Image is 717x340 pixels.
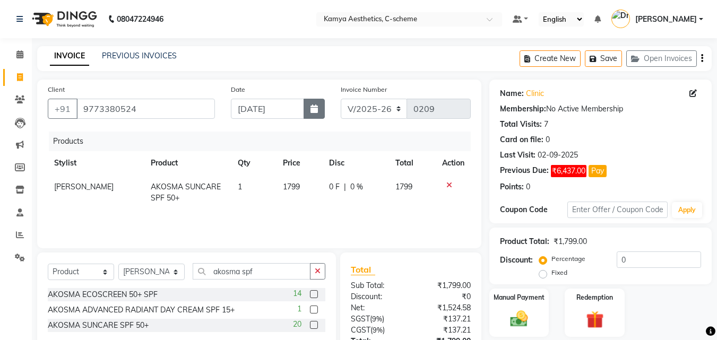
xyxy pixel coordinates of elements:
[411,280,479,291] div: ₹1,799.00
[538,150,578,161] div: 02-09-2025
[151,182,221,203] span: AKOSMA SUNCARE SPF 50+
[102,51,177,60] a: PREVIOUS INVOICES
[626,50,697,67] button: Open Invoices
[48,304,235,316] div: AKOSMA ADVANCED RADIANT DAY CREAM SPF 15+
[500,181,524,193] div: Points:
[54,182,114,191] span: [PERSON_NAME]
[500,103,701,115] div: No Active Membership
[48,151,144,175] th: Stylist
[500,134,543,145] div: Card on file:
[351,325,370,335] span: CGST
[589,165,607,177] button: Pay
[343,325,411,336] div: ( )
[231,151,277,175] th: Qty
[505,309,533,329] img: _cash.svg
[389,151,436,175] th: Total
[372,315,382,323] span: 9%
[411,313,479,325] div: ₹137.21
[436,151,471,175] th: Action
[193,263,310,280] input: Search or Scan
[351,264,375,275] span: Total
[48,85,65,94] label: Client
[76,99,215,119] input: Search by Name/Mobile/Email/Code
[520,50,581,67] button: Create New
[395,182,412,191] span: 1799
[48,99,77,119] button: +91
[551,254,585,264] label: Percentage
[611,10,630,28] img: Dr Tanvi Ahmed
[500,236,549,247] div: Product Total:
[576,293,613,302] label: Redemption
[350,181,363,193] span: 0 %
[551,268,567,277] label: Fixed
[554,236,587,247] div: ₹1,799.00
[329,181,340,193] span: 0 F
[283,182,300,191] span: 1799
[411,291,479,302] div: ₹0
[544,119,548,130] div: 7
[672,202,702,218] button: Apply
[293,319,301,330] span: 20
[323,151,389,175] th: Disc
[500,204,567,215] div: Coupon Code
[343,280,411,291] div: Sub Total:
[117,4,163,34] b: 08047224946
[500,150,535,161] div: Last Visit:
[238,182,242,191] span: 1
[277,151,323,175] th: Price
[500,255,533,266] div: Discount:
[500,88,524,99] div: Name:
[343,313,411,325] div: ( )
[341,85,387,94] label: Invoice Number
[343,302,411,313] div: Net:
[494,293,545,302] label: Manual Payment
[526,181,530,193] div: 0
[231,85,245,94] label: Date
[500,119,542,130] div: Total Visits:
[500,103,546,115] div: Membership:
[585,50,622,67] button: Save
[581,309,609,330] img: _gift.svg
[48,320,149,331] div: AKOSMA SUNCARE SPF 50+
[144,151,231,175] th: Product
[526,88,544,99] a: Clinic
[551,165,586,177] span: ₹6,437.00
[27,4,100,34] img: logo
[546,134,550,145] div: 0
[411,302,479,313] div: ₹1,524.58
[48,289,158,300] div: AKOSMA ECOSCREEN 50+ SPF
[343,291,411,302] div: Discount:
[373,326,383,334] span: 9%
[49,132,479,151] div: Products
[50,47,89,66] a: INVOICE
[567,202,668,218] input: Enter Offer / Coupon Code
[297,303,301,315] span: 1
[411,325,479,336] div: ₹137.21
[344,181,346,193] span: |
[635,14,697,25] span: [PERSON_NAME]
[293,288,301,299] span: 14
[500,165,549,177] div: Previous Due:
[351,314,370,324] span: SGST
